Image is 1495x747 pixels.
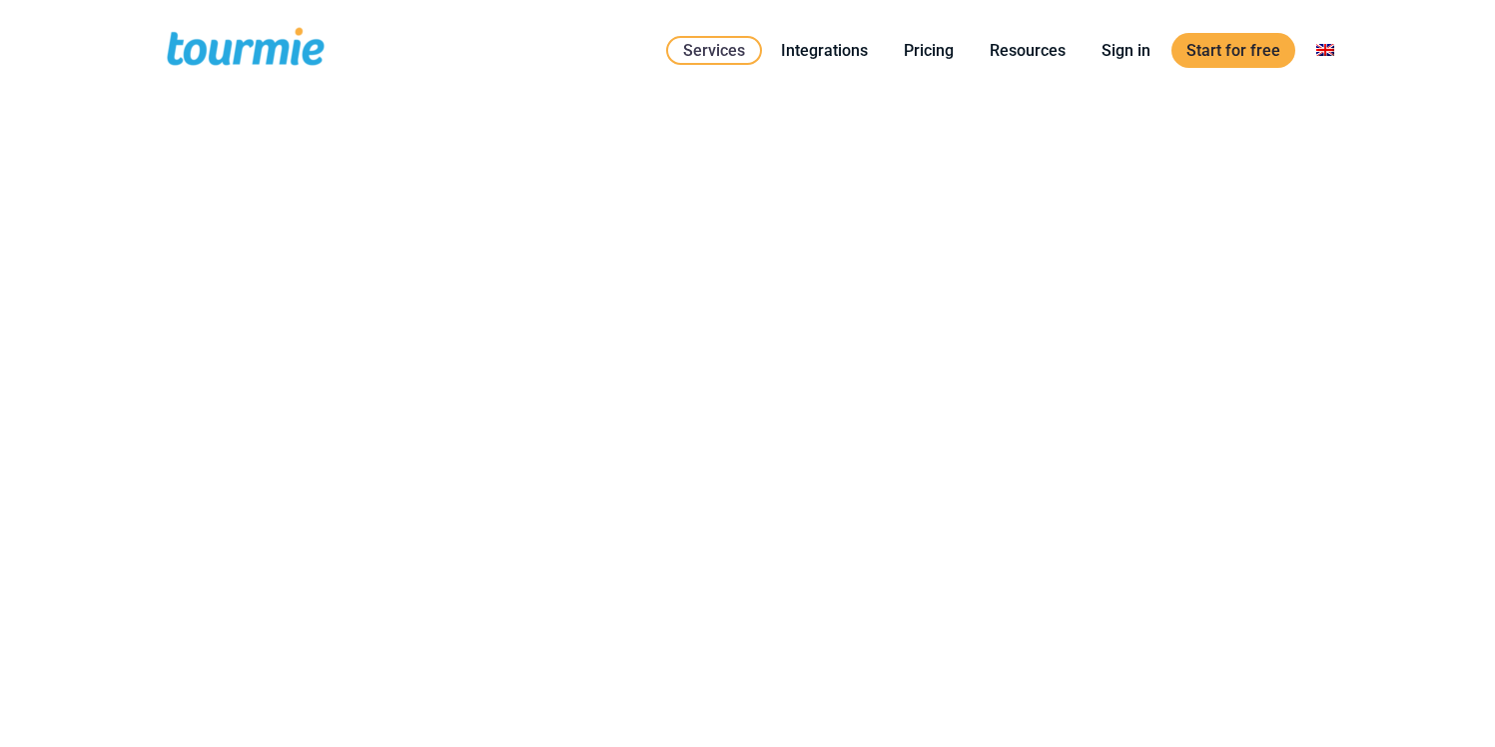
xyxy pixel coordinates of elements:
[975,38,1081,63] a: Resources
[766,38,883,63] a: Integrations
[666,36,762,65] a: Services
[1087,38,1165,63] a: Sign in
[889,38,969,63] a: Pricing
[1171,33,1295,68] a: Start for free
